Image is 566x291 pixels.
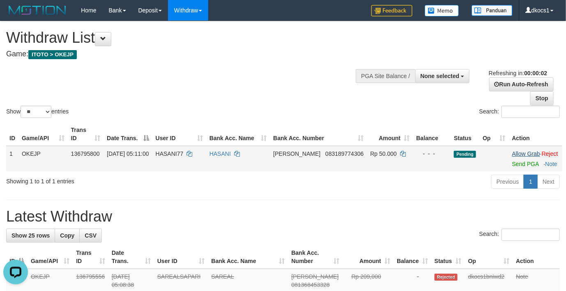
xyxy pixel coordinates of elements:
img: MOTION_logo.png [6,4,69,16]
span: Rejected [435,274,458,281]
span: [DATE] 05:11:00 [107,150,149,157]
span: [PERSON_NAME] [273,150,320,157]
span: Copy 083189774306 to clipboard [325,150,364,157]
a: Show 25 rows [6,229,55,242]
th: Amount: activate to sort column ascending [367,122,413,146]
a: Allow Grab [512,150,540,157]
td: OKEJP [18,146,68,171]
a: CSV [79,229,102,242]
h1: Latest Withdraw [6,208,560,225]
div: Showing 1 to 1 of 1 entries [6,174,230,185]
th: Action [513,245,560,269]
td: · [509,146,562,171]
span: Refreshing in: [489,70,547,76]
th: Amount: activate to sort column ascending [343,245,394,269]
label: Show entries [6,106,69,118]
th: Op: activate to sort column ascending [465,245,513,269]
button: Open LiveChat chat widget [3,3,28,28]
div: - - - [416,150,447,158]
th: User ID: activate to sort column ascending [152,122,206,146]
th: Bank Acc. Name: activate to sort column ascending [206,122,270,146]
th: ID: activate to sort column descending [6,245,28,269]
a: Previous [491,175,524,189]
img: Feedback.jpg [371,5,412,16]
a: HASANI [209,150,231,157]
th: Status: activate to sort column ascending [431,245,465,269]
th: Date Trans.: activate to sort column descending [104,122,152,146]
th: Game/API: activate to sort column ascending [28,245,73,269]
a: Note [516,273,528,280]
span: Copy 081368453328 to clipboard [291,282,329,288]
span: [PERSON_NAME] [291,273,338,280]
img: panduan.png [472,5,513,16]
a: Reject [542,150,558,157]
a: 1 [524,175,538,189]
th: Status [451,122,479,146]
th: Trans ID: activate to sort column ascending [68,122,104,146]
h1: Withdraw List [6,30,369,46]
th: Date Trans.: activate to sort column ascending [108,245,154,269]
span: HASANI77 [156,150,184,157]
th: Trans ID: activate to sort column ascending [73,245,108,269]
th: Balance: activate to sort column ascending [393,245,431,269]
span: CSV [85,232,97,239]
th: ID [6,122,18,146]
th: Bank Acc. Name: activate to sort column ascending [208,245,288,269]
th: User ID: activate to sort column ascending [154,245,208,269]
strong: 00:00:02 [524,70,547,76]
span: None selected [421,73,460,79]
a: Send PGA [512,161,539,167]
label: Search: [479,229,560,241]
span: Pending [454,151,476,158]
a: Copy [55,229,80,242]
a: Run Auto-Refresh [489,77,554,91]
th: Game/API: activate to sort column ascending [18,122,68,146]
a: Next [537,175,560,189]
img: Button%20Memo.svg [425,5,459,16]
th: Bank Acc. Number: activate to sort column ascending [288,245,343,269]
select: Showentries [21,106,51,118]
label: Search: [479,106,560,118]
span: ITOTO > OKEJP [28,50,77,59]
a: SAREAL [211,273,234,280]
a: Stop [530,91,554,105]
th: Bank Acc. Number: activate to sort column ascending [270,122,367,146]
span: Show 25 rows [12,232,50,239]
input: Search: [502,229,560,241]
th: Balance [413,122,451,146]
a: Note [545,161,558,167]
h4: Game: [6,50,369,58]
button: None selected [415,69,470,83]
th: Action [509,122,562,146]
div: PGA Site Balance / [356,69,415,83]
td: 1 [6,146,18,171]
input: Search: [502,106,560,118]
span: Copy [60,232,74,239]
th: Op: activate to sort column ascending [479,122,508,146]
span: 136795800 [71,150,100,157]
span: Rp 50.000 [370,150,397,157]
span: · [512,150,542,157]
